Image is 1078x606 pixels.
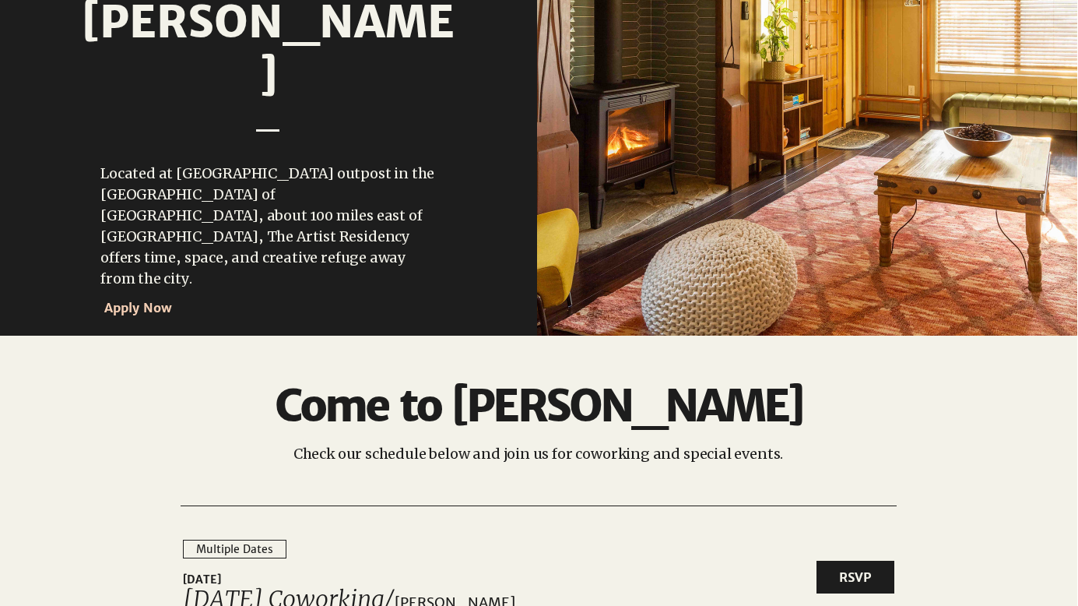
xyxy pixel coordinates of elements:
[816,561,894,594] a: RSVP
[183,572,802,588] span: [DATE]
[275,379,802,433] span: Come to [PERSON_NAME]
[100,291,243,324] a: Apply Now
[100,164,434,287] span: Located at [GEOGRAPHIC_DATA] outpost in the [GEOGRAPHIC_DATA] of [GEOGRAPHIC_DATA], about 100 mil...
[208,445,869,463] p: Check our schedule below and join us for coworking and special events.
[196,543,273,556] div: Multiple Dates
[839,569,872,586] span: RSVP
[104,300,172,315] span: Apply Now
